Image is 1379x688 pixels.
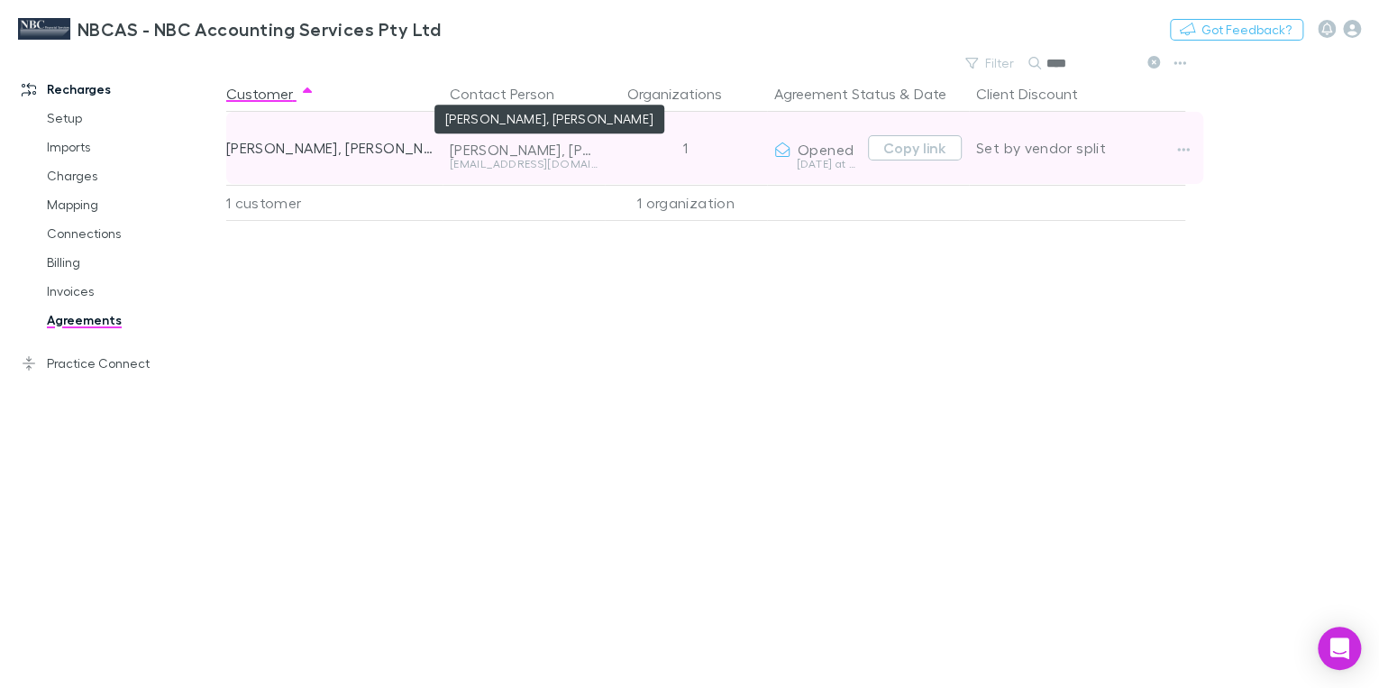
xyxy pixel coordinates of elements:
[956,52,1025,74] button: Filter
[914,76,946,112] button: Date
[868,135,962,161] button: Copy link
[18,18,70,40] img: NBCAS - NBC Accounting Services Pty Ltd's Logo
[78,18,441,40] h3: NBCAS - NBC Accounting Services Pty Ltd
[450,141,598,159] div: [PERSON_NAME], [PERSON_NAME]
[1318,627,1361,670] div: Open Intercom Messenger
[450,76,576,112] button: Contact Person
[29,306,233,335] a: Agreements
[605,185,767,221] div: 1 organization
[605,112,767,184] div: 1
[774,159,861,170] div: [DATE] at 2:12 PM
[4,75,233,104] a: Recharges
[976,76,1100,112] button: Client Discount
[29,133,233,161] a: Imports
[226,76,315,112] button: Customer
[774,76,896,112] button: Agreement Status
[627,76,744,112] button: Organizations
[29,219,233,248] a: Connections
[29,190,233,219] a: Mapping
[976,112,1185,184] div: Set by vendor split
[774,76,962,112] div: &
[226,112,435,184] div: [PERSON_NAME], [PERSON_NAME]
[798,141,854,158] span: Opened
[7,7,452,50] a: NBCAS - NBC Accounting Services Pty Ltd
[226,185,443,221] div: 1 customer
[29,161,233,190] a: Charges
[450,159,598,170] div: [EMAIL_ADDRESS][DOMAIN_NAME]
[4,349,233,378] a: Practice Connect
[1170,19,1303,41] button: Got Feedback?
[29,104,233,133] a: Setup
[29,277,233,306] a: Invoices
[29,248,233,277] a: Billing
